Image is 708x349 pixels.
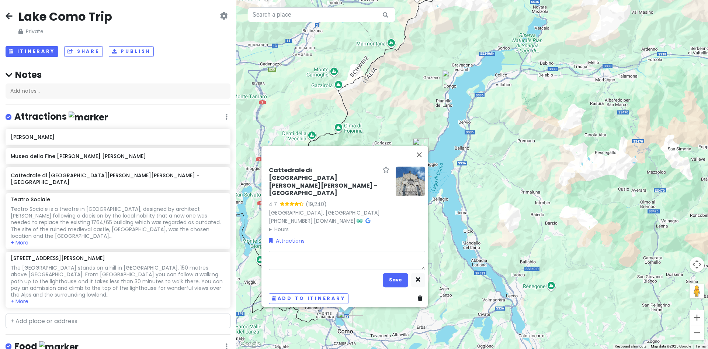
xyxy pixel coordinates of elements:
img: Picture of the place [396,167,425,196]
div: Villa Carlotta [413,173,435,195]
button: Close [410,146,428,164]
div: · · [269,167,390,234]
div: Teatro Sociale is a theatre in [GEOGRAPHIC_DATA], designed by architect [PERSON_NAME] following a... [11,206,225,239]
button: Keyboard shortcuts [615,344,646,349]
div: (19,240) [306,200,327,208]
h6: [PERSON_NAME] [11,134,225,140]
button: + More [11,298,28,305]
a: Attractions [269,236,305,244]
button: Map camera controls [690,257,704,272]
a: Delete place [418,294,425,302]
a: Star place [382,167,390,174]
div: Cattedrale di Santa Maria Assunta - Duomo di Como [334,308,356,330]
h6: Cattedrale di [GEOGRAPHIC_DATA][PERSON_NAME][PERSON_NAME] - [GEOGRAPHIC_DATA] [269,167,379,197]
h4: Attractions [14,111,108,123]
h2: Lake Como Trip [18,9,112,24]
i: Tripadvisor [357,218,362,223]
h6: [STREET_ADDRESS][PERSON_NAME] [11,255,105,261]
button: Itinerary [6,46,58,57]
h6: Teatro Sociale [11,196,50,203]
img: marker [69,112,108,123]
button: Zoom in [690,310,704,325]
a: Open this area in Google Maps (opens a new window) [238,339,262,349]
button: Publish [109,46,154,57]
img: Google [238,339,262,349]
span: Private [18,27,112,35]
button: Zoom out [690,325,704,340]
input: + Add place or address [6,314,230,328]
button: Drag Pegman onto the map to open Street View [690,284,704,298]
summary: Hours [269,225,390,233]
div: San Rocco [410,135,432,157]
div: Add notes... [6,83,230,99]
button: Add to itinerary [269,293,348,304]
button: Share [64,46,103,57]
button: + More [11,239,28,246]
div: Via Giacomo Scalini, 76 [344,297,366,319]
div: Museo della Fine della Guerra Dongo [439,67,461,89]
a: Terms [695,344,706,348]
h6: Museo della Fine [PERSON_NAME] [PERSON_NAME] [11,153,225,160]
a: [PHONE_NUMBER] [269,217,313,225]
button: Save [383,273,408,287]
h4: Notes [6,69,230,81]
a: [DOMAIN_NAME] [314,217,355,225]
div: Teatro Sociale [335,308,357,330]
a: [GEOGRAPHIC_DATA], [GEOGRAPHIC_DATA] [269,209,380,216]
div: The [GEOGRAPHIC_DATA] stands on a hill in [GEOGRAPHIC_DATA], 150 metres above [GEOGRAPHIC_DATA]. ... [11,264,225,298]
div: 4.7 [269,200,280,208]
span: Map data ©2025 Google [651,344,691,348]
i: Google Maps [365,218,370,223]
h6: Cattedrale di [GEOGRAPHIC_DATA][PERSON_NAME][PERSON_NAME] - [GEOGRAPHIC_DATA] [11,172,225,185]
input: Search a place [248,7,395,22]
